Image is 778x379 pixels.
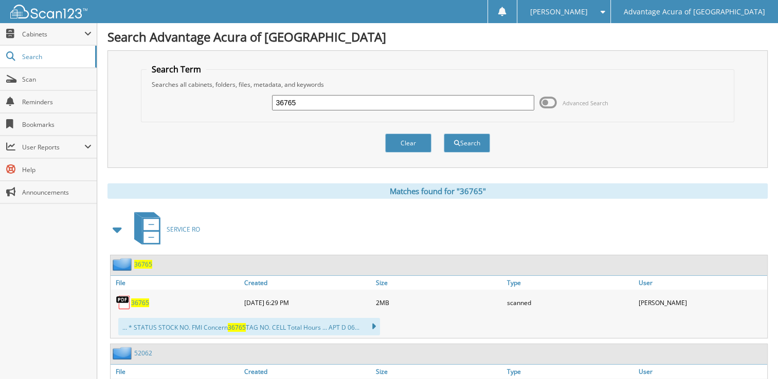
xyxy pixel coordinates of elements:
a: Created [242,365,373,378]
div: Matches found for "36765" [107,183,768,199]
a: Created [242,276,373,290]
a: User [636,276,767,290]
span: 36765 [228,323,246,332]
a: User [636,365,767,378]
h1: Search Advantage Acura of [GEOGRAPHIC_DATA] [107,28,768,45]
div: [PERSON_NAME] [636,292,767,313]
a: Type [504,276,636,290]
span: Scan [22,75,92,84]
div: 2MB [373,292,504,313]
span: SERVICE RO [167,225,200,234]
button: Clear [385,134,431,153]
span: Reminders [22,98,92,106]
a: File [111,276,242,290]
span: Announcements [22,188,92,197]
iframe: Chat Widget [727,330,778,379]
span: [PERSON_NAME] [530,9,588,15]
a: Size [373,276,504,290]
div: [DATE] 6:29 PM [242,292,373,313]
div: scanned [504,292,636,313]
img: folder2.png [113,258,134,271]
img: folder2.png [113,347,134,359]
a: Size [373,365,504,378]
a: File [111,365,242,378]
span: Advanced Search [563,99,608,107]
button: Search [444,134,490,153]
a: 36765 [131,298,149,307]
a: Type [504,365,636,378]
span: User Reports [22,143,84,151]
img: scan123-logo-white.svg [10,5,87,18]
span: Search [22,52,90,61]
span: Bookmarks [22,120,92,129]
img: PDF.png [116,295,131,310]
div: ... * STATUS STOCK NO. FMI Concern TAG NO. CELL Total Hours ... APT D 06... [118,318,380,335]
span: Cabinets [22,30,84,39]
span: Advantage Acura of [GEOGRAPHIC_DATA] [624,9,765,15]
span: Help [22,165,92,174]
a: 36765 [134,260,152,269]
a: 52062 [134,349,152,357]
legend: Search Term [147,64,206,75]
a: SERVICE RO [128,209,200,250]
div: Searches all cabinets, folders, files, metadata, and keywords [147,80,729,89]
